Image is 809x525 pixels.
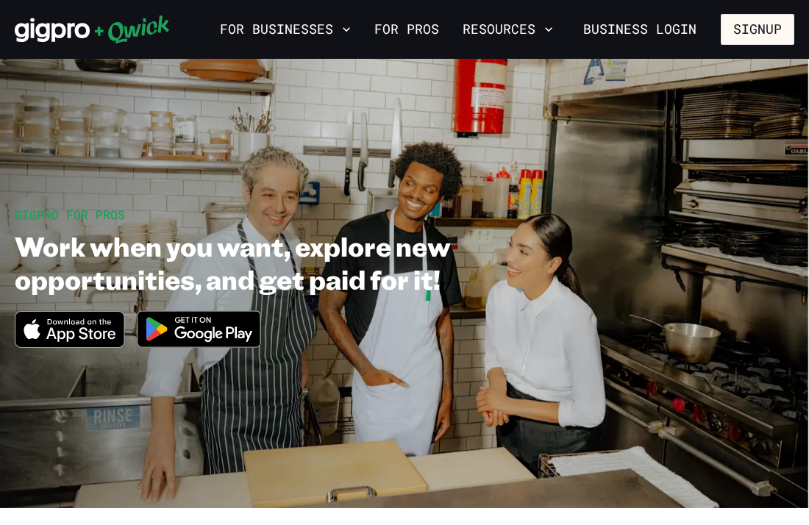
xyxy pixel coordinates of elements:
[214,17,357,42] button: For Businesses
[457,17,559,42] button: Resources
[721,14,794,45] button: Signup
[128,301,271,357] img: Get it on Google Play
[571,14,709,45] a: Business Login
[15,335,125,351] a: Download on the App Store
[368,17,445,42] a: For Pros
[15,207,125,222] span: GIGPRO FOR PROS
[15,229,482,296] h1: Work when you want, explore new opportunities, and get paid for it!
